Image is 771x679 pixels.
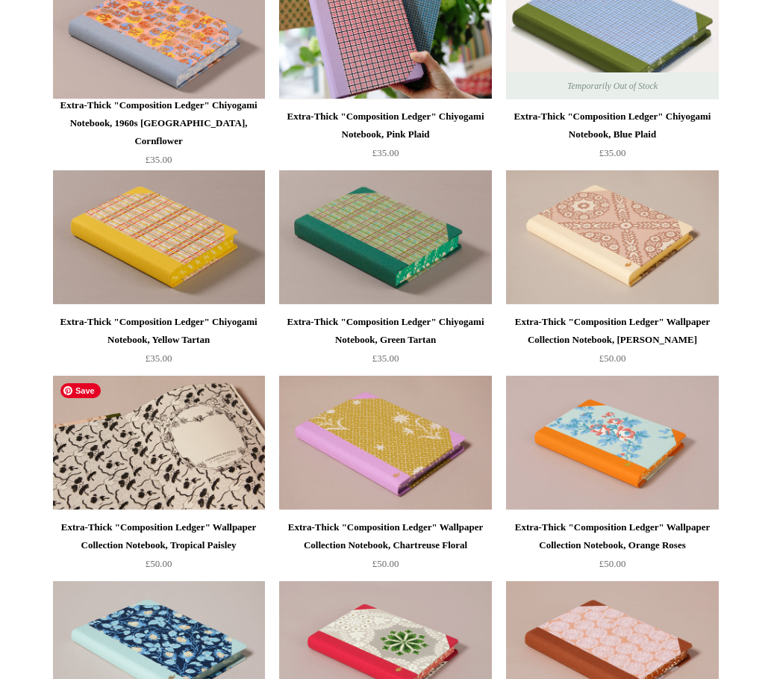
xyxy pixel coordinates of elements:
[279,313,491,374] a: Extra-Thick "Composition Ledger" Chiyogami Notebook, Green Tartan £35.00
[146,353,172,364] span: £35.00
[506,518,718,580] a: Extra-Thick "Composition Ledger" Wallpaper Collection Notebook, Orange Roses £50.00
[283,313,487,349] div: Extra-Thick "Composition Ledger" Chiyogami Notebook, Green Tartan
[510,313,714,349] div: Extra-Thick "Composition Ledger" Wallpaper Collection Notebook, [PERSON_NAME]
[279,108,491,169] a: Extra-Thick "Composition Ledger" Chiyogami Notebook, Pink Plaid £35.00
[57,313,261,349] div: Extra-Thick "Composition Ledger" Chiyogami Notebook, Yellow Tartan
[279,518,491,580] a: Extra-Thick "Composition Ledger" Wallpaper Collection Notebook, Chartreuse Floral £50.00
[510,518,714,554] div: Extra-Thick "Composition Ledger" Wallpaper Collection Notebook, Orange Roses
[279,376,491,510] a: Extra-Thick "Composition Ledger" Wallpaper Collection Notebook, Chartreuse Floral Extra-Thick "Co...
[599,353,626,364] span: £50.00
[372,147,399,158] span: £35.00
[53,376,265,510] img: Extra-Thick "Composition Ledger" Wallpaper Collection Notebook, Tropical Paisley
[552,72,672,99] span: Temporarily Out of Stock
[599,558,626,569] span: £50.00
[53,376,265,510] a: Extra-Thick "Composition Ledger" Wallpaper Collection Notebook, Tropical Paisley Extra-Thick "Com...
[53,170,265,305] img: Extra-Thick "Composition Ledger" Chiyogami Notebook, Yellow Tartan
[506,170,718,305] img: Extra-Thick "Composition Ledger" Wallpaper Collection Notebook, Laurel Trellis
[506,313,718,374] a: Extra-Thick "Composition Ledger" Wallpaper Collection Notebook, [PERSON_NAME] £50.00
[506,170,718,305] a: Extra-Thick "Composition Ledger" Wallpaper Collection Notebook, Laurel Trellis Extra-Thick "Compo...
[372,353,399,364] span: £35.00
[506,376,718,510] a: Extra-Thick "Composition Ledger" Wallpaper Collection Notebook, Orange Roses Extra-Thick "Composi...
[506,376,718,510] img: Extra-Thick "Composition Ledger" Wallpaper Collection Notebook, Orange Roses
[279,170,491,305] a: Extra-Thick "Composition Ledger" Chiyogami Notebook, Green Tartan Extra-Thick "Composition Ledger...
[283,108,487,143] div: Extra-Thick "Composition Ledger" Chiyogami Notebook, Pink Plaid
[279,170,491,305] img: Extra-Thick "Composition Ledger" Chiyogami Notebook, Green Tartan
[57,518,261,554] div: Extra-Thick "Composition Ledger" Wallpaper Collection Notebook, Tropical Paisley
[53,518,265,580] a: Extra-Thick "Composition Ledger" Wallpaper Collection Notebook, Tropical Paisley £50.00
[506,108,718,169] a: Extra-Thick "Composition Ledger" Chiyogami Notebook, Blue Plaid £35.00
[53,170,265,305] a: Extra-Thick "Composition Ledger" Chiyogami Notebook, Yellow Tartan Extra-Thick "Composition Ledge...
[279,376,491,510] img: Extra-Thick "Composition Ledger" Wallpaper Collection Notebook, Chartreuse Floral
[146,558,172,569] span: £50.00
[60,383,101,398] span: Save
[53,313,265,374] a: Extra-Thick "Composition Ledger" Chiyogami Notebook, Yellow Tartan £35.00
[599,147,626,158] span: £35.00
[510,108,714,143] div: Extra-Thick "Composition Ledger" Chiyogami Notebook, Blue Plaid
[146,154,172,165] span: £35.00
[53,96,265,169] a: Extra-Thick "Composition Ledger" Chiyogami Notebook, 1960s [GEOGRAPHIC_DATA], Cornflower £35.00
[372,558,399,569] span: £50.00
[57,96,261,150] div: Extra-Thick "Composition Ledger" Chiyogami Notebook, 1960s [GEOGRAPHIC_DATA], Cornflower
[283,518,487,554] div: Extra-Thick "Composition Ledger" Wallpaper Collection Notebook, Chartreuse Floral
